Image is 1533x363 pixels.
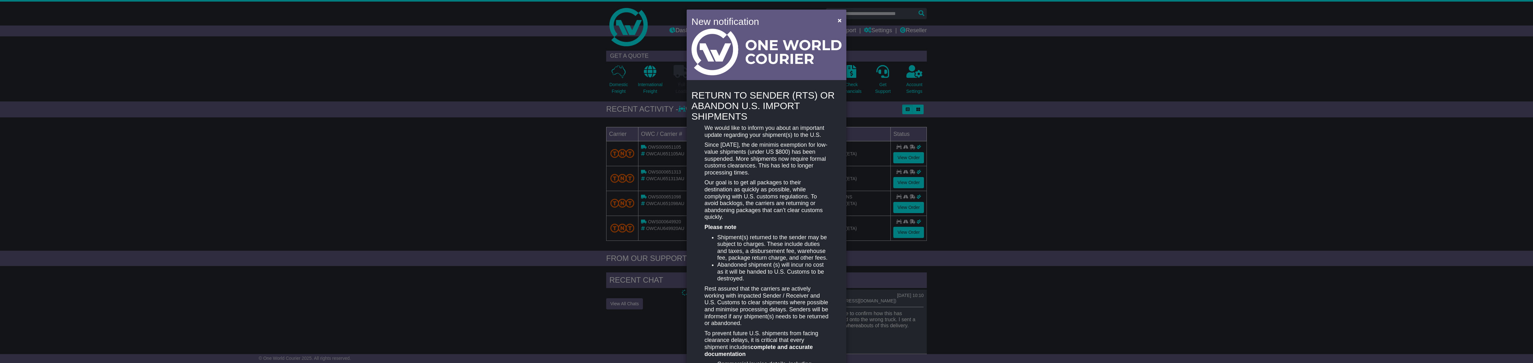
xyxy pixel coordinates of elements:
[705,224,736,230] strong: Please note
[835,14,845,27] button: Close
[691,14,828,29] h4: New notification
[705,125,828,138] p: We would like to inform you about an important update regarding your shipment(s) to the U.S.
[705,344,813,357] strong: complete and accurate documentation
[838,17,842,24] span: ×
[705,179,828,221] p: Our goal is to get all packages to their destination as quickly as possible, while complying with...
[717,262,828,282] li: Abandoned shipment (s) will incur no cost as it will be handed to U.S. Customs to be destroyed.
[691,29,842,75] img: Light
[705,330,828,358] p: To prevent future U.S. shipments from facing clearance delays, it is critical that every shipment...
[705,142,828,176] p: Since [DATE], the de minimis exemption for low-value shipments (under US $800) has been suspended...
[717,234,828,262] li: Shipment(s) returned to the sender may be subject to charges. These include duties and taxes, a d...
[705,285,828,327] p: Rest assured that the carriers are actively working with impacted Sender / Receiver and U.S. Cust...
[691,90,842,122] h4: RETURN TO SENDER (RTS) OR ABANDON U.S. IMPORT SHIPMENTS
